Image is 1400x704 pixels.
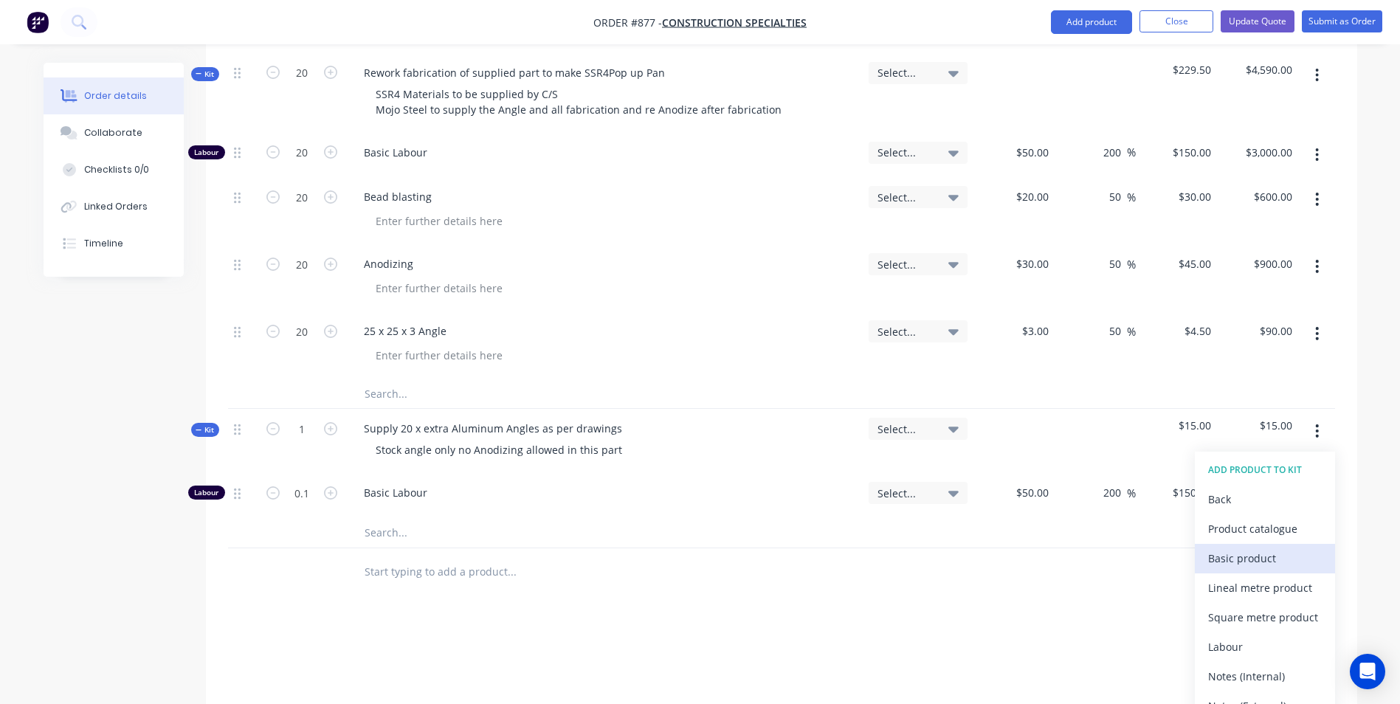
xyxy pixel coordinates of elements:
span: Order #877 - [593,15,662,30]
div: SSR4 Materials to be supplied by C/S Mojo Steel to supply the Angle and all fabrication and re An... [364,83,793,120]
div: Rework fabrication of supplied part to make SSR4Pop up Pan [352,62,677,83]
div: Square metre product [1208,607,1322,628]
span: Select... [877,257,934,272]
button: Submit as Order [1302,10,1382,32]
div: Collaborate [84,126,142,139]
button: Close [1139,10,1213,32]
div: Product catalogue [1208,518,1322,539]
span: % [1127,189,1136,206]
span: % [1127,144,1136,161]
div: Bead blasting [352,186,444,207]
button: ADD PRODUCT TO KIT [1195,455,1335,485]
button: Labour [1195,632,1335,662]
button: Linked Orders [44,188,184,225]
span: Select... [877,324,934,339]
button: Timeline [44,225,184,262]
button: Add product [1051,10,1132,34]
div: Labour [188,145,225,159]
div: ADD PRODUCT TO KIT [1208,460,1322,480]
div: Open Intercom Messenger [1350,654,1385,689]
div: Kit [191,423,219,437]
div: Labour [188,486,225,500]
span: % [1127,323,1136,340]
div: Basic product [1208,548,1322,569]
button: Checklists 0/0 [44,151,184,188]
span: Select... [877,190,934,205]
span: $4,590.00 [1223,62,1292,77]
span: Basic Labour [364,145,857,160]
span: Select... [877,486,934,501]
div: Order details [84,89,147,103]
input: Search... [364,518,659,548]
span: % [1127,256,1136,273]
span: Kit [196,424,215,435]
button: Square metre product [1195,603,1335,632]
button: Basic product [1195,544,1335,573]
a: Construction Specialties [662,15,807,30]
button: Collaborate [44,114,184,151]
div: Checklists 0/0 [84,163,149,176]
div: Labour [1208,636,1322,658]
div: Linked Orders [84,200,148,213]
span: Kit [196,69,215,80]
div: Back [1208,489,1322,510]
span: % [1127,485,1136,502]
button: Notes (Internal) [1195,662,1335,691]
div: Stock angle only no Anodizing allowed in this part [364,439,634,460]
div: Timeline [84,237,123,250]
button: Back [1195,485,1335,514]
div: Supply 20 x extra Aluminum Angles as per drawings [352,418,634,439]
button: Order details [44,77,184,114]
span: Select... [877,145,934,160]
div: Anodizing [352,253,425,275]
span: Select... [877,65,934,80]
span: Basic Labour [364,485,857,500]
div: Kit [191,67,219,81]
div: Lineal metre product [1208,577,1322,598]
button: Update Quote [1221,10,1294,32]
button: Lineal metre product [1195,573,1335,603]
div: 25 x 25 x 3 Angle [352,320,458,342]
span: $15.00 [1223,418,1292,433]
input: Search... [364,379,659,408]
img: Factory [27,11,49,33]
span: $15.00 [1142,418,1211,433]
input: Start typing to add a product... [364,557,659,587]
span: Select... [877,421,934,437]
button: Product catalogue [1195,514,1335,544]
div: Notes (Internal) [1208,666,1322,687]
span: $229.50 [1142,62,1211,77]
